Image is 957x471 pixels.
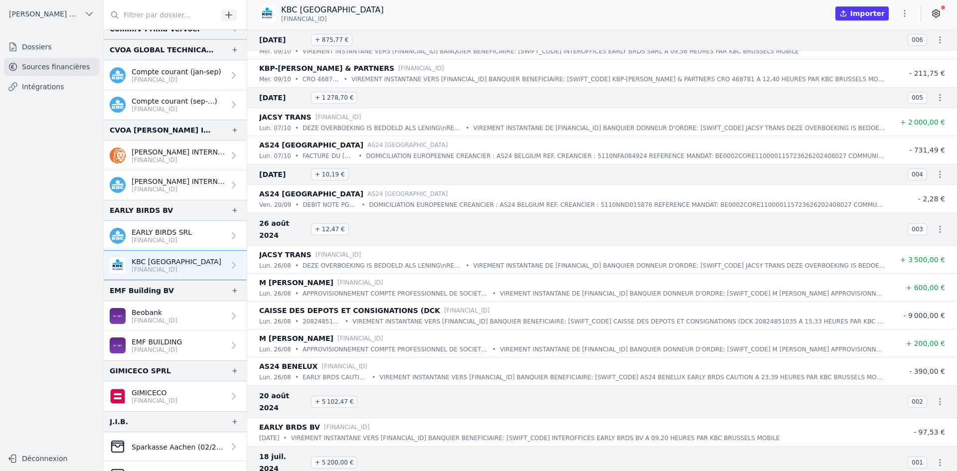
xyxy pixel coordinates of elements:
[295,151,299,161] div: •
[259,316,291,326] p: lun. 26/08
[104,301,247,331] a: Beobank [FINANCIAL_ID]
[104,90,247,120] a: Compte courant (sep-...) [FINANCIAL_ID]
[110,97,126,113] img: kbc.png
[4,58,99,76] a: Sources financières
[259,200,291,210] p: ven. 20/09
[104,432,247,461] a: Sparkasse Aachen (02/2025 > 08/2025)
[4,6,99,22] button: [PERSON_NAME] ET PARTNERS SRL
[900,256,945,264] span: + 3 500,00 €
[259,46,291,56] p: mer. 09/10
[295,200,299,210] div: •
[110,257,126,273] img: KBC_BRUSSELS_KREDBEBB.png
[303,46,799,56] p: VIREMENT INSTANTANE VERS [FINANCIAL_ID] BANQUIER BENEFICIAIRE: [SWIFT_CODE] INTEROFFICES EARLY BR...
[132,257,221,267] p: KBC [GEOGRAPHIC_DATA]
[324,422,370,432] p: [FINANCIAL_ID]
[110,388,126,404] img: belfius.png
[352,316,885,326] p: VIREMENT INSTANTANE VERS [FINANCIAL_ID] BANQUIER BENEFICIAIRE: [SWIFT_CODE] CAISSE DES DEPOTS ET ...
[259,34,307,46] span: [DATE]
[132,185,225,193] p: [FINANCIAL_ID]
[132,236,192,244] p: [FINANCIAL_ID]
[303,316,341,326] p: 20824851035
[345,316,348,326] div: •
[492,344,496,354] div: •
[110,365,171,377] div: GIMICECO SPRL
[909,146,945,154] span: - 731,49 €
[259,5,275,21] img: KBC_BRUSSELS_KREDBEBB.png
[369,200,886,210] p: DOMICILIATION EUROPEENNE CREANCIER : AS24 BELGIUM REF. CREANCIER : 5110NND015876 REFERENCE MANDAT...
[444,306,490,315] p: [FINANCIAL_ID]
[337,278,383,288] p: [FINANCIAL_ID]
[259,217,307,241] span: 26 août 2024
[259,372,291,382] p: lun. 26/08
[303,372,368,382] p: EARLY BRDS CAUTION
[311,457,357,469] span: + 5 200,00 €
[110,308,126,324] img: BEOBANK_CTBKBEBX.png
[259,360,318,372] p: AS24 BENELUX
[281,15,327,23] span: [FINANCIAL_ID]
[259,289,291,299] p: lun. 26/08
[295,372,299,382] div: •
[500,344,885,354] p: VIREMENT INSTANTANE DE [FINANCIAL_ID] BANQUIER DONNEUR D'ORDRE: [SWIFT_CODE] M [PERSON_NAME] APPR...
[104,221,247,251] a: EARLY BIRDS SRL [FINANCIAL_ID]
[259,139,363,151] p: AS24 [GEOGRAPHIC_DATA]
[4,78,99,96] a: Intégrations
[9,9,80,19] span: [PERSON_NAME] ET PARTNERS SRL
[316,112,361,122] p: [FINANCIAL_ID]
[372,372,375,382] div: •
[132,337,182,347] p: EMF BUILDING
[295,74,299,84] div: •
[295,123,299,133] div: •
[908,168,927,180] span: 004
[110,285,174,297] div: EMF Building BV
[104,331,247,360] a: EMF BUILDING [FINANCIAL_ID]
[4,451,99,467] button: Déconnexion
[259,111,312,123] p: JACSY TRANS
[358,151,362,161] div: •
[132,96,217,106] p: Compte courant (sep-...)
[132,156,225,164] p: [FINANCIAL_ID]
[4,38,99,56] a: Dossiers
[132,266,221,274] p: [FINANCIAL_ID]
[284,433,287,443] div: •
[259,62,394,74] p: KBP-[PERSON_NAME] & PARTNERS
[104,170,247,200] a: [PERSON_NAME] INTERNATIONAL CVOA [FINANCIAL_ID]
[473,261,885,271] p: VIREMENT INSTANTANE DE [FINANCIAL_ID] BANQUIER DONNEUR D'ORDRE: [SWIFT_CODE] JACSY TRANS DEZE OVE...
[110,416,128,428] div: J.I.B.
[259,305,440,316] p: CAISSE DES DEPOTS ET CONSIGNATIONS (DCK
[295,261,299,271] div: •
[908,223,927,235] span: 003
[259,151,291,161] p: lun. 07/10
[908,92,927,104] span: 005
[466,261,469,271] div: •
[398,63,444,73] p: [FINANCIAL_ID]
[321,361,367,371] p: [FINANCIAL_ID]
[295,46,299,56] div: •
[291,433,780,443] p: VIREMENT INSTANTANE VERS [FINANCIAL_ID] BANQUIER BENEFICIAIRE: [SWIFT_CODE] INTEROFFICES EARLY BR...
[132,227,192,237] p: EARLY BIRDS SRL
[110,337,126,353] img: BEOBANK_CTBKBEBX.png
[259,92,307,104] span: [DATE]
[104,141,247,170] a: [PERSON_NAME] INTERNATIONAL SCRIS [FINANCIAL_ID]
[259,261,291,271] p: lun. 26/08
[110,44,215,56] div: CVOA GLOBAL TECHNICAL SERVICES COMPANY
[351,74,885,84] p: VIREMENT INSTANTANE VERS [FINANCIAL_ID] BANQUIER BENEFICIAIRE: [SWIFT_CODE] KBP-[PERSON_NAME] & P...
[311,34,352,46] span: + 875,77 €
[104,6,217,24] input: Filtrer par dossier...
[132,76,221,84] p: [FINANCIAL_ID]
[281,4,384,16] p: KBC [GEOGRAPHIC_DATA]
[466,123,469,133] div: •
[132,147,225,157] p: [PERSON_NAME] INTERNATIONAL SCRIS
[366,151,885,161] p: DOMICILIATION EUROPEENNE CREANCIER : AS24 BELGIUM REF. CREANCIER : 5110NFA084924 REFERENCE MANDAT...
[110,439,126,455] img: CleanShot-202025-05-26-20at-2016.10.27-402x.png
[104,381,247,411] a: GIMICECO [FINANCIAL_ID]
[908,396,927,408] span: 002
[344,74,347,84] div: •
[303,261,462,271] p: DEZE OVERBOEKING IS BEDOELD ALS LENING\nREFERENCE: NOTPROVIDED
[132,67,221,77] p: Compte courant (jan-sep)
[259,277,333,289] p: M [PERSON_NAME]
[914,428,945,436] span: - 97,53 €
[303,123,462,133] p: DEZE OVERBOEKING IS BEDOELD ALS LENING\nREFERENCE: NOTPROVIDED
[259,344,291,354] p: lun. 26/08
[303,344,488,354] p: APPROVISIONNEMENT COMPTE PROFESSIONNEL DE SOCIETE\nREFERENCE: 7CDE350746FE4BA68D65272B99BC2853
[110,177,126,193] img: kbc.png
